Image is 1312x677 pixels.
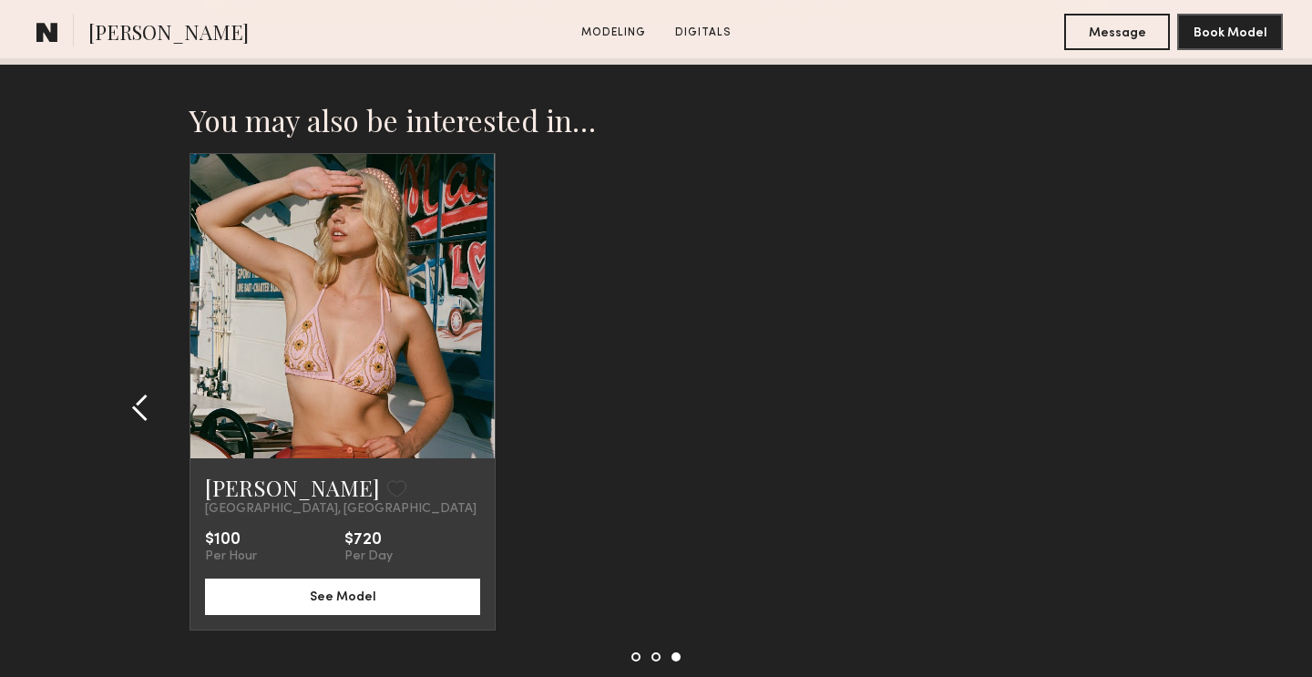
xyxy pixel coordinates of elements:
[1064,14,1170,50] button: Message
[205,579,480,615] button: See Model
[205,502,477,517] span: [GEOGRAPHIC_DATA], [GEOGRAPHIC_DATA]
[344,549,393,564] div: Per Day
[205,531,257,549] div: $100
[574,25,653,41] a: Modeling
[205,588,480,603] a: See Model
[344,531,393,549] div: $720
[190,102,1122,138] h2: You may also be interested in…
[1177,14,1283,50] button: Book Model
[205,473,380,502] a: [PERSON_NAME]
[88,18,249,50] span: [PERSON_NAME]
[1177,24,1283,39] a: Book Model
[205,549,257,564] div: Per Hour
[668,25,739,41] a: Digitals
